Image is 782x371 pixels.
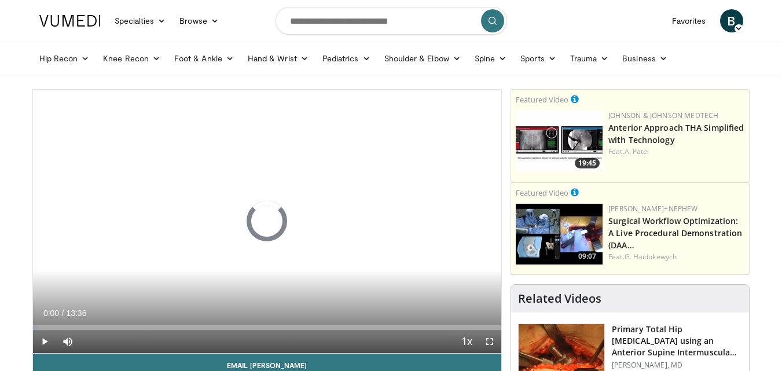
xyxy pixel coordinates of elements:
a: B [720,9,743,32]
div: Progress Bar [33,325,502,330]
span: 19:45 [575,158,600,168]
a: Hand & Wrist [241,47,315,70]
input: Search topics, interventions [276,7,507,35]
button: Fullscreen [478,330,501,353]
button: Mute [56,330,79,353]
span: / [62,308,64,318]
a: Pediatrics [315,47,377,70]
a: G. Haidukewych [625,252,677,262]
a: Spine [468,47,513,70]
a: Anterior Approach THA Simplified with Technology [608,122,744,145]
a: Browse [172,9,226,32]
div: Feat. [608,146,744,157]
a: [PERSON_NAME]+Nephew [608,204,697,214]
a: Favorites [665,9,713,32]
img: VuMedi Logo [39,15,101,27]
img: 06bb1c17-1231-4454-8f12-6191b0b3b81a.150x105_q85_crop-smart_upscale.jpg [516,111,603,171]
img: bcfc90b5-8c69-4b20-afee-af4c0acaf118.150x105_q85_crop-smart_upscale.jpg [516,204,603,265]
a: A. Patel [625,146,649,156]
span: 0:00 [43,308,59,318]
a: Sports [513,47,563,70]
a: 09:07 [516,204,603,265]
small: Featured Video [516,188,568,198]
a: 19:45 [516,111,603,171]
video-js: Video Player [33,90,502,354]
span: 09:07 [575,251,600,262]
button: Play [33,330,56,353]
h3: Primary Total Hip [MEDICAL_DATA] using an Anterior Supine Intermuscula… [612,324,742,358]
a: Specialties [108,9,173,32]
p: [PERSON_NAME], MD [612,361,742,370]
span: 13:36 [66,308,86,318]
h4: Related Videos [518,292,601,306]
a: Johnson & Johnson MedTech [608,111,718,120]
a: Hip Recon [32,47,97,70]
a: Knee Recon [96,47,167,70]
a: Trauma [563,47,616,70]
a: Foot & Ankle [167,47,241,70]
small: Featured Video [516,94,568,105]
a: Surgical Workflow Optimization: A Live Procedural Demonstration (DAA… [608,215,742,251]
a: Shoulder & Elbow [377,47,468,70]
div: Feat. [608,252,744,262]
a: Business [615,47,674,70]
button: Playback Rate [455,330,478,353]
